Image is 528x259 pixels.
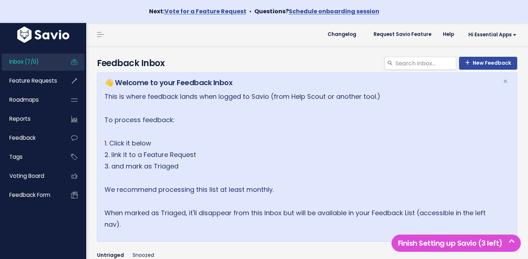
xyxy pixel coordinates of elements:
h5: Finish Setting up Savio (3 left) [395,238,518,249]
strong: Questions? [254,7,379,15]
span: Inbox (7/0) [9,58,39,65]
button: Close [496,73,515,90]
a: Reports [2,111,60,127]
a: Tags [2,149,60,165]
span: Voting Board [9,172,44,180]
a: Request Savio Feature [368,29,437,40]
a: Help [437,29,460,40]
a: New Feedback [459,57,517,70]
input: Search inbox... [395,57,456,70]
a: Feedback form [2,187,60,203]
span: Changelog [328,32,356,37]
span: Tags [9,153,23,161]
span: Hi Essential Apps [468,32,517,37]
a: Voting Board [2,168,60,184]
p: This is where feedback lands when logged to Savio (from Help Scout or another tool.) To process f... [105,91,494,231]
a: Hi Essential Apps [460,29,522,40]
h4: Feedback Inbox [97,57,517,70]
img: logo-white.9d6f32f41409.svg [15,27,71,43]
span: Feedback [9,134,36,142]
a: Feedback [2,130,60,146]
a: Inbox (7/0) [2,54,60,70]
span: Feature Requests [9,77,57,84]
a: Vote for a Feature Request [165,7,246,15]
a: Feature Requests [2,73,60,89]
strong: Next: [149,7,246,15]
span: Reports [9,115,31,122]
span: × [503,75,508,87]
span: Roadmaps [9,96,39,103]
a: Schedule onboarding session [289,7,379,15]
span: • [249,7,251,15]
a: Roadmaps [2,92,60,108]
span: Feedback form [9,191,50,199]
h5: 👋 Welcome to your Feedback Inbox [105,77,494,88]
